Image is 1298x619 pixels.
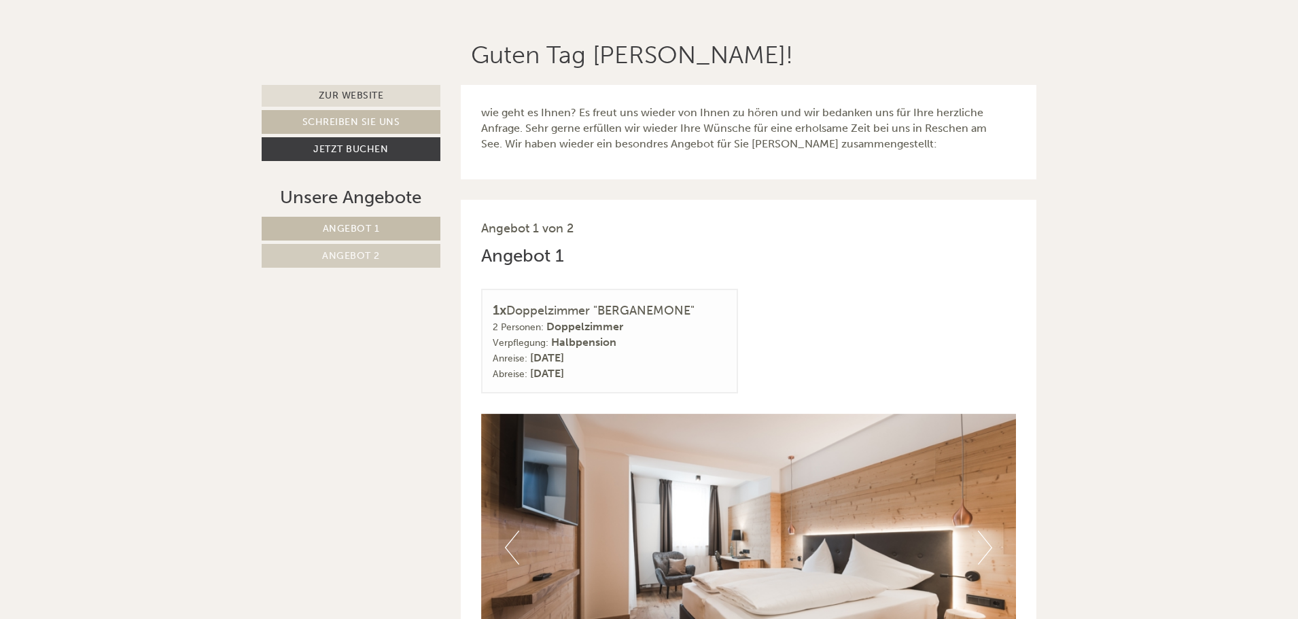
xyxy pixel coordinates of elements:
a: Zur Website [262,85,440,107]
a: Schreiben Sie uns [262,110,440,134]
small: Verpflegung: [493,337,548,349]
button: Next [978,531,992,565]
b: [DATE] [530,351,564,364]
b: Doppelzimmer [546,320,623,333]
b: [DATE] [530,367,564,380]
div: Doppelzimmer "BERGANEMONE" [493,300,727,320]
div: [DATE] [243,10,293,33]
b: Halbpension [551,336,616,349]
button: Previous [505,531,519,565]
p: wie geht es Ihnen? Es freut uns wieder von Ihnen zu hören und wir bedanken uns für Ihre herzliche... [481,105,1017,152]
div: Angebot 1 [481,243,564,268]
span: Angebot 2 [322,250,380,262]
div: Unsere Angebote [262,185,440,210]
button: Senden [453,358,536,382]
a: Jetzt buchen [262,137,440,161]
div: Hotel [GEOGRAPHIC_DATA] [20,39,228,50]
small: 2 Personen: [493,321,544,333]
small: Abreise: [493,368,527,380]
div: Guten Tag, wie können wir Ihnen helfen? [10,37,234,78]
small: Anreise: [493,353,527,364]
h1: Guten Tag [PERSON_NAME]! [471,41,793,69]
b: 1x [493,302,506,318]
small: 13:42 [20,66,228,75]
span: Angebot 1 von 2 [481,221,574,236]
span: Angebot 1 [323,223,380,234]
